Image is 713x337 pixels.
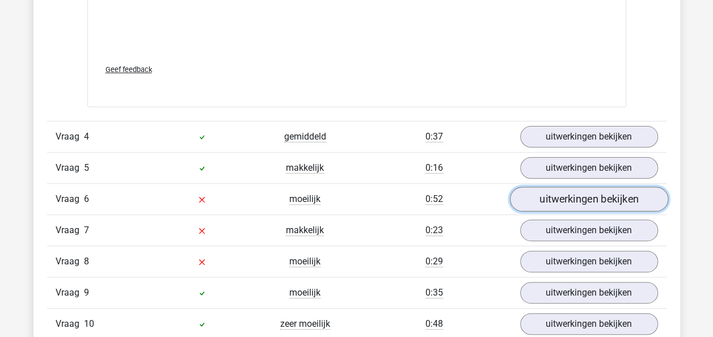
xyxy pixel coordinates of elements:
span: Geef feedback [106,65,152,74]
span: gemiddeld [284,131,326,142]
span: Vraag [56,130,84,144]
a: uitwerkingen bekijken [520,126,658,148]
span: zeer moeilijk [280,318,330,330]
span: moeilijk [289,287,320,298]
span: 9 [84,287,89,298]
span: 0:16 [425,162,443,174]
span: 7 [84,225,89,235]
span: 5 [84,162,89,173]
a: uitwerkingen bekijken [520,282,658,304]
span: 0:52 [425,193,443,205]
span: Vraag [56,192,84,206]
a: uitwerkingen bekijken [509,187,668,212]
a: uitwerkingen bekijken [520,251,658,272]
span: 0:29 [425,256,443,267]
a: uitwerkingen bekijken [520,157,658,179]
span: Vraag [56,317,84,331]
span: 6 [84,193,89,204]
span: 0:23 [425,225,443,236]
span: Vraag [56,286,84,300]
span: 10 [84,318,94,329]
span: 0:48 [425,318,443,330]
span: moeilijk [289,256,320,267]
span: 4 [84,131,89,142]
span: Vraag [56,224,84,237]
span: makkelijk [286,162,324,174]
span: Vraag [56,255,84,268]
span: 8 [84,256,89,267]
span: 0:37 [425,131,443,142]
span: 0:35 [425,287,443,298]
span: makkelijk [286,225,324,236]
a: uitwerkingen bekijken [520,313,658,335]
span: moeilijk [289,193,320,205]
span: Vraag [56,161,84,175]
a: uitwerkingen bekijken [520,220,658,241]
